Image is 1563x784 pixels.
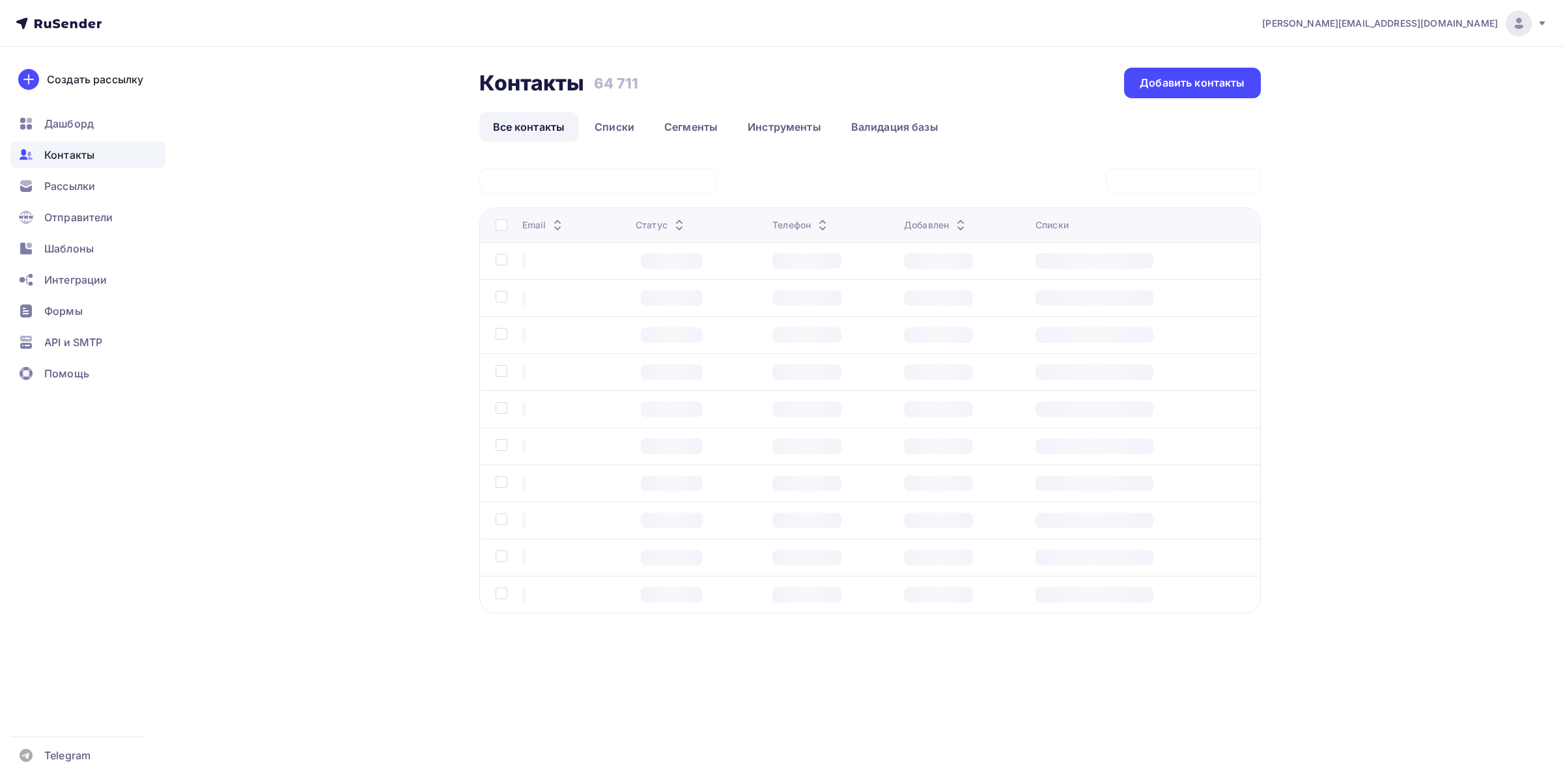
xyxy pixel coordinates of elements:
span: Контакты [44,147,94,163]
h2: Контакты [479,70,585,96]
a: Шаблоны [10,236,165,262]
span: Формы [44,303,83,319]
a: Рассылки [10,173,165,199]
span: Рассылки [44,178,95,194]
div: Создать рассылку [47,72,143,87]
span: Шаблоны [44,241,94,256]
a: Сегменты [651,112,731,142]
a: Валидация базы [838,112,952,142]
a: Дашборд [10,111,165,137]
div: Добавить контакты [1140,75,1245,90]
span: Дашборд [44,116,94,131]
div: Статус [636,219,687,232]
a: Отправители [10,204,165,230]
span: Telegram [44,748,91,763]
span: API и SMTP [44,334,102,350]
div: Телефон [772,219,830,232]
a: Все контакты [479,112,579,142]
a: Инструменты [734,112,835,142]
a: [PERSON_NAME][EMAIL_ADDRESS][DOMAIN_NAME] [1262,10,1547,36]
div: Добавлен [904,219,968,232]
div: Email [522,219,566,232]
span: [PERSON_NAME][EMAIL_ADDRESS][DOMAIN_NAME] [1262,17,1498,30]
a: Списки [581,112,648,142]
h3: 64 711 [594,74,639,92]
a: Формы [10,298,165,324]
span: Интеграции [44,272,107,288]
a: Контакты [10,142,165,168]
span: Помощь [44,366,89,381]
span: Отправители [44,210,113,225]
div: Списки [1035,219,1069,232]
